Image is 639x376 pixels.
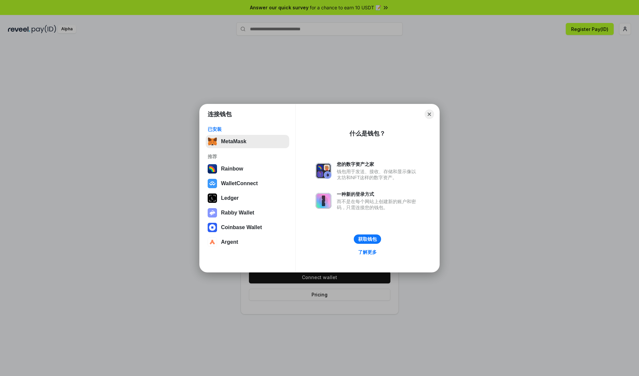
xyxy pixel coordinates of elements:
[221,239,238,245] div: Argent
[208,237,217,247] img: svg+xml,%3Csvg%20width%3D%2228%22%20height%3D%2228%22%20viewBox%3D%220%200%2028%2028%22%20fill%3D...
[354,234,381,244] button: 获取钱包
[208,223,217,232] img: svg+xml,%3Csvg%20width%3D%2228%22%20height%3D%2228%22%20viewBox%3D%220%200%2028%2028%22%20fill%3D...
[221,181,258,187] div: WalletConnect
[206,191,289,205] button: Ledger
[221,166,243,172] div: Rainbow
[358,236,377,242] div: 获取钱包
[221,224,262,230] div: Coinbase Wallet
[208,126,287,132] div: 已安装
[425,110,434,119] button: Close
[316,163,331,179] img: svg+xml,%3Csvg%20xmlns%3D%22http%3A%2F%2Fwww.w3.org%2F2000%2Fsvg%22%20fill%3D%22none%22%20viewBox...
[208,193,217,203] img: svg+xml,%3Csvg%20xmlns%3D%22http%3A%2F%2Fwww.w3.org%2F2000%2Fsvg%22%20width%3D%2228%22%20height%3...
[358,249,377,255] div: 了解更多
[221,210,254,216] div: Rabby Wallet
[208,208,217,217] img: svg+xml,%3Csvg%20xmlns%3D%22http%3A%2F%2Fwww.w3.org%2F2000%2Fsvg%22%20fill%3D%22none%22%20viewBox...
[206,235,289,249] button: Argent
[208,154,287,160] div: 推荐
[206,162,289,176] button: Rainbow
[316,193,331,209] img: svg+xml,%3Csvg%20xmlns%3D%22http%3A%2F%2Fwww.w3.org%2F2000%2Fsvg%22%20fill%3D%22none%22%20viewBox...
[208,110,232,118] h1: 连接钱包
[337,161,419,167] div: 您的数字资产之家
[206,177,289,190] button: WalletConnect
[208,164,217,174] img: svg+xml,%3Csvg%20width%3D%22120%22%20height%3D%22120%22%20viewBox%3D%220%200%20120%20120%22%20fil...
[337,191,419,197] div: 一种新的登录方式
[354,248,381,256] a: 了解更多
[206,221,289,234] button: Coinbase Wallet
[206,135,289,148] button: MetaMask
[337,169,419,181] div: 钱包用于发送、接收、存储和显示像以太坊和NFT这样的数字资产。
[349,130,385,138] div: 什么是钱包？
[208,137,217,146] img: svg+xml,%3Csvg%20fill%3D%22none%22%20height%3D%2233%22%20viewBox%3D%220%200%2035%2033%22%20width%...
[337,198,419,210] div: 而不是在每个网站上创建新的账户和密码，只需连接您的钱包。
[221,195,239,201] div: Ledger
[221,139,246,145] div: MetaMask
[206,206,289,219] button: Rabby Wallet
[208,179,217,188] img: svg+xml,%3Csvg%20width%3D%2228%22%20height%3D%2228%22%20viewBox%3D%220%200%2028%2028%22%20fill%3D...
